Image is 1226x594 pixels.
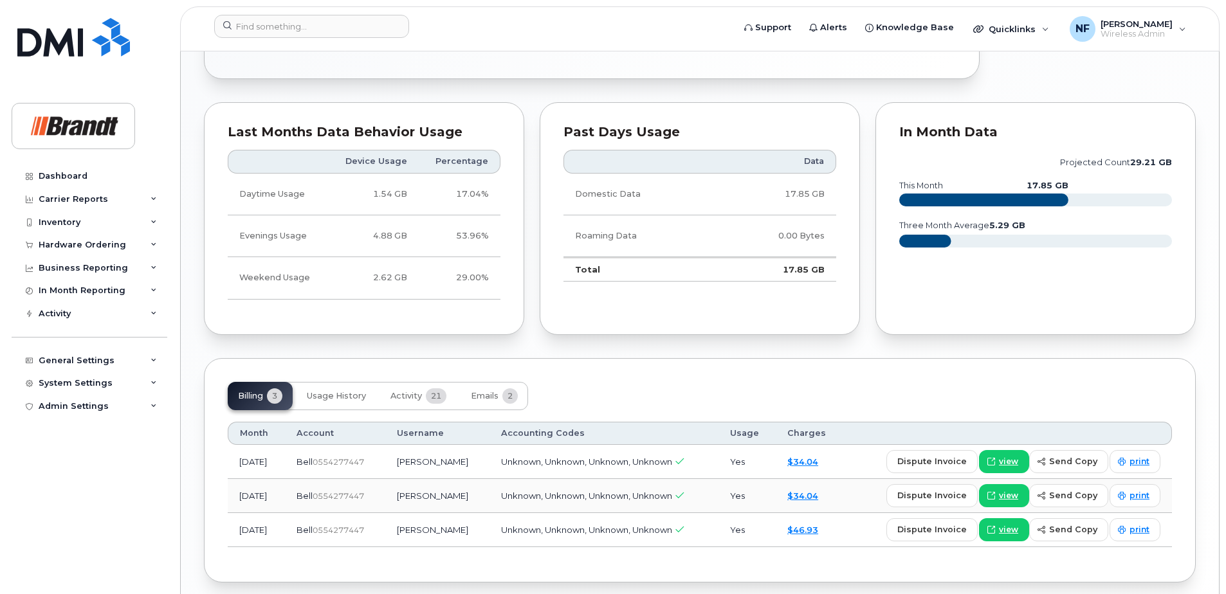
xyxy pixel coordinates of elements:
[228,257,328,299] td: Weekend Usage
[999,524,1018,535] span: view
[1130,157,1172,167] tspan: 29.21 GB
[787,525,818,535] a: $46.93
[228,422,285,445] th: Month
[979,484,1029,507] a: view
[1101,29,1173,39] span: Wireless Admin
[718,422,776,445] th: Usage
[228,174,328,215] td: Daytime Usage
[563,215,717,257] td: Roaming Data
[1029,484,1108,507] button: send copy
[1075,21,1090,37] span: NF
[718,445,776,479] td: Yes
[228,257,500,299] tr: Friday from 6:00pm to Monday 8:00am
[390,391,422,401] span: Activity
[876,21,954,34] span: Knowledge Base
[563,257,717,282] td: Total
[228,215,500,257] tr: Weekdays from 6:00pm to 8:00am
[385,422,489,445] th: Username
[328,215,419,257] td: 4.88 GB
[717,150,836,173] th: Data
[787,456,818,467] a: $34.04
[1049,489,1097,501] span: send copy
[419,150,500,173] th: Percentage
[787,491,818,501] a: $34.04
[419,257,500,299] td: 29.00%
[1029,518,1108,541] button: send copy
[297,491,313,501] span: Bell
[1130,524,1149,535] span: print
[899,126,1172,139] div: In Month Data
[1049,523,1097,535] span: send copy
[1130,490,1149,501] span: print
[328,174,419,215] td: 1.54 GB
[886,484,978,507] button: dispute invoice
[856,15,963,40] a: Knowledge Base
[989,24,1036,34] span: Quicklinks
[228,513,285,547] td: [DATE]
[228,215,328,257] td: Evenings Usage
[717,174,836,215] td: 17.85 GB
[307,391,366,401] span: Usage History
[228,479,285,513] td: [DATE]
[1110,518,1160,541] a: print
[471,391,499,401] span: Emails
[1049,455,1097,467] span: send copy
[886,518,978,541] button: dispute invoice
[1061,16,1195,42] div: Noah Fouillard
[979,518,1029,541] a: view
[979,450,1029,473] a: view
[297,525,313,535] span: Bell
[419,215,500,257] td: 53.96%
[718,513,776,547] td: Yes
[228,126,500,139] div: Last Months Data Behavior Usage
[1110,450,1160,473] a: print
[999,490,1018,501] span: view
[776,422,844,445] th: Charges
[489,422,718,445] th: Accounting Codes
[964,16,1058,42] div: Quicklinks
[717,215,836,257] td: 0.00 Bytes
[502,388,518,404] span: 2
[800,15,856,40] a: Alerts
[313,491,364,501] span: 0554277447
[419,174,500,215] td: 17.04%
[899,221,1025,230] text: three month average
[328,257,419,299] td: 2.62 GB
[1110,484,1160,507] a: print
[501,491,672,501] span: Unknown, Unknown, Unknown, Unknown
[886,450,978,473] button: dispute invoice
[385,445,489,479] td: [PERSON_NAME]
[563,174,717,215] td: Domestic Data
[717,257,836,282] td: 17.85 GB
[385,513,489,547] td: [PERSON_NAME]
[501,456,672,467] span: Unknown, Unknown, Unknown, Unknown
[214,15,409,38] input: Find something...
[899,181,943,190] text: this month
[285,422,385,445] th: Account
[1027,181,1068,190] text: 17.85 GB
[328,150,419,173] th: Device Usage
[1101,19,1173,29] span: [PERSON_NAME]
[313,457,364,467] span: 0554277447
[1130,456,1149,467] span: print
[563,126,836,139] div: Past Days Usage
[897,455,967,467] span: dispute invoice
[297,456,313,467] span: Bell
[820,21,847,34] span: Alerts
[735,15,800,40] a: Support
[313,525,364,535] span: 0554277447
[1060,157,1172,167] text: projected count
[718,479,776,513] td: Yes
[897,489,967,501] span: dispute invoice
[501,525,672,535] span: Unknown, Unknown, Unknown, Unknown
[426,388,446,404] span: 21
[999,456,1018,467] span: view
[228,445,285,479] td: [DATE]
[385,479,489,513] td: [PERSON_NAME]
[989,221,1025,230] tspan: 5.29 GB
[897,523,967,535] span: dispute invoice
[755,21,791,34] span: Support
[1029,450,1108,473] button: send copy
